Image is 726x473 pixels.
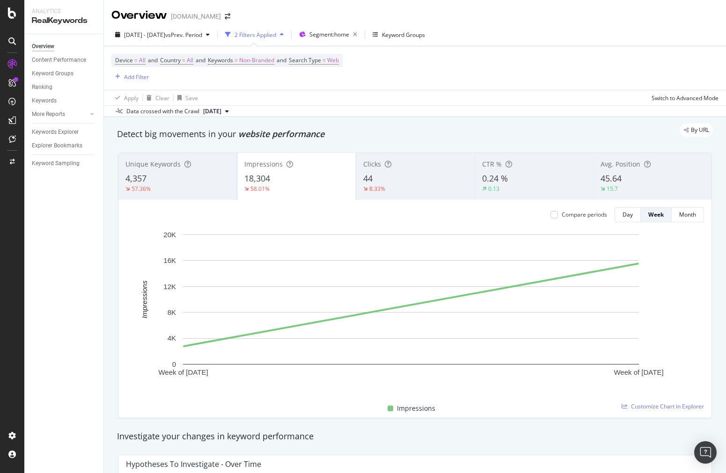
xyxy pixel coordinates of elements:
button: Clear [143,90,169,105]
div: Keyword Groups [382,31,425,39]
span: and [148,56,158,64]
button: Keyword Groups [369,27,429,42]
button: Day [615,207,641,222]
text: 12K [163,283,176,291]
span: CTR % [482,160,502,168]
div: Hypotheses to Investigate - Over Time [126,459,261,469]
div: Clear [155,94,169,102]
text: 0 [172,360,176,368]
a: Customize Chart in Explorer [622,402,704,410]
div: Investigate your changes in keyword performance [117,430,713,443]
div: RealKeywords [32,15,96,26]
span: and [196,56,205,64]
div: Open Intercom Messenger [694,441,717,464]
a: Ranking [32,82,97,92]
div: Overview [32,42,54,51]
div: Save [185,94,198,102]
span: = [182,56,185,64]
text: Week of [DATE] [614,368,663,376]
span: 45.64 [601,173,622,184]
div: Switch to Advanced Mode [652,94,719,102]
button: Save [174,90,198,105]
div: Keywords Explorer [32,127,79,137]
span: 2025 Sep. 20th [203,107,221,116]
text: Impressions [140,280,148,318]
div: [DOMAIN_NAME] [171,12,221,21]
span: vs Prev. Period [165,31,202,39]
text: 16K [163,256,176,264]
button: Apply [111,90,139,105]
div: 15.7 [607,185,618,193]
div: Content Performance [32,55,86,65]
span: Unique Keywords [125,160,181,168]
div: Keywords [32,96,57,106]
div: Explorer Bookmarks [32,141,82,151]
button: Week [641,207,672,222]
text: 20K [163,231,176,239]
span: All [139,54,146,67]
span: = [134,56,138,64]
button: [DATE] [199,106,233,117]
div: 57.36% [132,185,151,193]
span: Clicks [363,160,381,168]
a: More Reports [32,109,88,119]
text: 8K [168,308,176,316]
svg: A chart. [126,230,696,392]
div: 58.01% [250,185,270,193]
span: Web [327,54,339,67]
div: Analytics [32,7,96,15]
span: 18,304 [244,173,270,184]
div: Week [648,211,664,218]
button: 2 Filters Applied [221,27,287,42]
div: 0.13 [488,185,499,193]
button: Segment:home [295,27,361,42]
span: Segment: home [309,30,349,38]
div: Ranking [32,82,52,92]
a: Keyword Groups [32,69,97,79]
span: 44 [363,173,373,184]
span: Search Type [289,56,321,64]
span: and [277,56,286,64]
span: Keywords [208,56,233,64]
button: [DATE] - [DATE]vsPrev. Period [111,27,213,42]
div: Data crossed with the Crawl [126,107,199,116]
span: Device [115,56,133,64]
button: Switch to Advanced Mode [648,90,719,105]
span: Impressions [397,403,435,414]
span: Impressions [244,160,283,168]
a: Content Performance [32,55,97,65]
div: Day [623,211,633,218]
a: Keywords [32,96,97,106]
span: Country [160,56,181,64]
div: Overview [111,7,167,23]
div: 8.33% [369,185,385,193]
text: Week of [DATE] [158,368,208,376]
span: Customize Chart in Explorer [631,402,704,410]
div: Keyword Sampling [32,159,80,168]
span: = [235,56,238,64]
span: = [323,56,326,64]
button: Add Filter [111,71,149,82]
span: By URL [691,127,709,133]
span: [DATE] - [DATE] [124,31,165,39]
div: legacy label [680,124,713,137]
div: Compare periods [562,211,607,218]
div: Keyword Groups [32,69,73,79]
span: 0.24 % [482,173,508,184]
a: Keywords Explorer [32,127,97,137]
div: Apply [124,94,139,102]
a: Explorer Bookmarks [32,141,97,151]
div: Month [679,211,696,218]
text: 4K [168,334,176,342]
span: 4,357 [125,173,147,184]
span: Non-Branded [239,54,274,67]
div: 2 Filters Applied [235,31,276,39]
button: Month [672,207,704,222]
span: All [187,54,193,67]
a: Overview [32,42,97,51]
a: Keyword Sampling [32,159,97,168]
span: Avg. Position [601,160,640,168]
div: More Reports [32,109,65,119]
div: arrow-right-arrow-left [225,13,230,20]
